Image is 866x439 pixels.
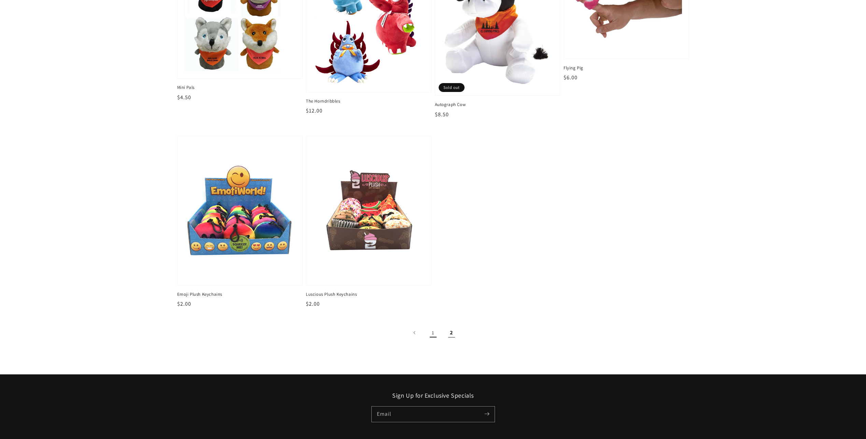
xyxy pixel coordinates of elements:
a: Luscious Plush Keychains Luscious Plush Keychains $2.00 [306,136,431,308]
span: Flying Pig [564,65,689,71]
a: Previous page [407,325,422,340]
span: The Horndribbles [306,98,431,104]
span: Emoji Plush Keychains [177,291,303,297]
h2: Sign Up for Exclusive Specials [177,391,689,399]
span: Luscious Plush Keychains [306,291,431,297]
span: Mini Pals [177,84,303,91]
span: $4.50 [177,94,191,101]
span: $12.00 [306,107,323,114]
span: $6.00 [564,74,578,81]
a: Emoji Plush Keychains Emoji Plush Keychains $2.00 [177,136,303,308]
span: Sold out [439,83,465,92]
nav: Pagination [177,325,689,340]
span: $2.00 [177,300,191,307]
span: $8.50 [435,111,449,118]
span: $2.00 [306,300,320,307]
img: Luscious Plush Keychains [313,143,424,278]
span: Autograph Cow [435,102,560,108]
span: Page 2 [444,325,459,340]
button: Subscribe [480,407,495,422]
img: Emoji Plush Keychains [184,143,296,278]
a: Page 1 [426,325,441,340]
